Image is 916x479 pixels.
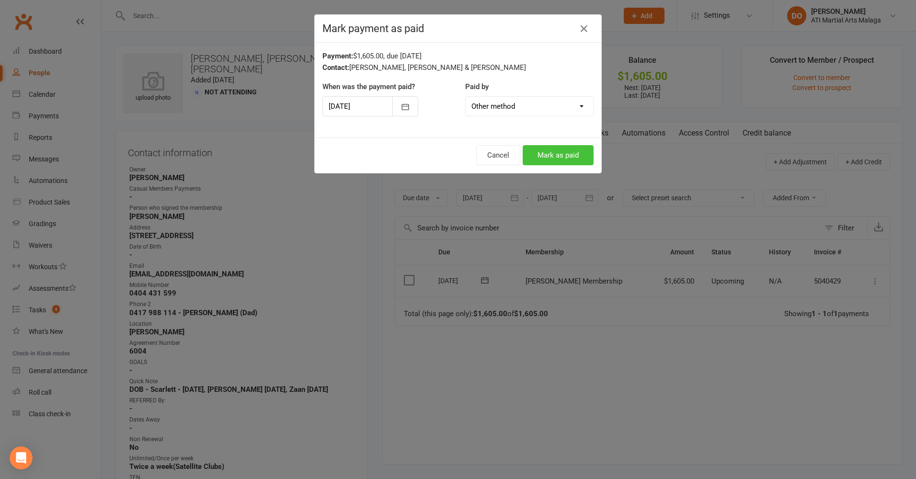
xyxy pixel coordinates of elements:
strong: Contact: [322,63,349,72]
div: [PERSON_NAME], [PERSON_NAME] & [PERSON_NAME] [322,62,594,73]
button: Close [576,21,592,36]
button: Mark as paid [523,145,594,165]
div: Open Intercom Messenger [10,446,33,469]
strong: Payment: [322,52,353,60]
h4: Mark payment as paid [322,23,594,34]
label: Paid by [465,81,489,92]
label: When was the payment paid? [322,81,415,92]
div: $1,605.00, due [DATE] [322,50,594,62]
button: Cancel [476,145,520,165]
